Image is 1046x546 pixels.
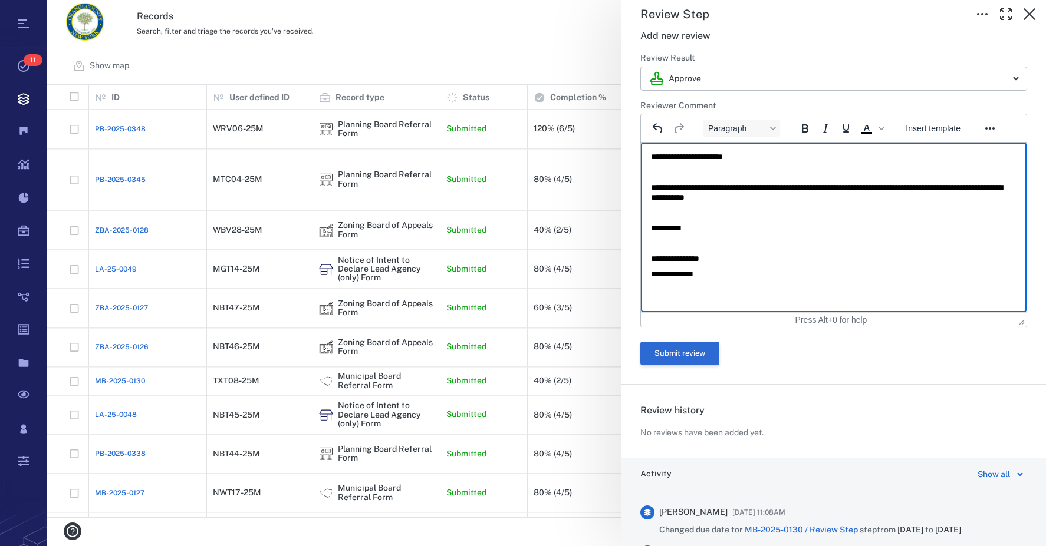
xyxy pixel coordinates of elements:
[648,120,668,137] button: Undo
[669,73,701,85] p: Approve
[732,505,785,519] span: [DATE] 11:08AM
[901,120,965,137] button: Insert template
[708,124,766,133] span: Paragraph
[640,52,1027,64] h6: Review Result
[971,2,994,26] button: Toggle to Edit Boxes
[994,2,1018,26] button: Toggle Fullscreen
[745,525,858,534] a: MB-2025-0130 / Review Step
[659,524,961,536] span: Changed due date for step from to
[769,315,893,325] div: Press Alt+0 for help
[857,120,886,137] div: Text color Black
[978,467,1010,481] div: Show all
[703,120,780,137] button: Block Paragraph
[1019,315,1025,325] div: Press the Up and Down arrow keys to resize the editor.
[640,403,1027,418] h6: Review history
[836,120,856,137] button: Underline
[640,100,1027,112] h6: Reviewer Comment
[27,8,51,19] span: Help
[24,54,42,66] span: 11
[640,427,764,439] p: No reviews have been added yet.
[906,124,961,133] span: Insert template
[641,143,1027,312] iframe: Rich Text Area
[9,9,376,20] body: Rich Text Area. Press ALT-0 for help.
[897,525,923,534] span: [DATE]
[640,7,709,22] h5: Review Step
[935,525,961,534] span: [DATE]
[640,342,719,365] button: Submit review
[980,120,1000,137] button: Reveal or hide additional toolbar items
[795,120,815,137] button: Bold
[640,29,1027,43] h6: Add new review
[659,507,728,518] span: [PERSON_NAME]
[669,120,689,137] button: Redo
[640,468,672,480] h6: Activity
[815,120,836,137] button: Italic
[1018,2,1041,26] button: Close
